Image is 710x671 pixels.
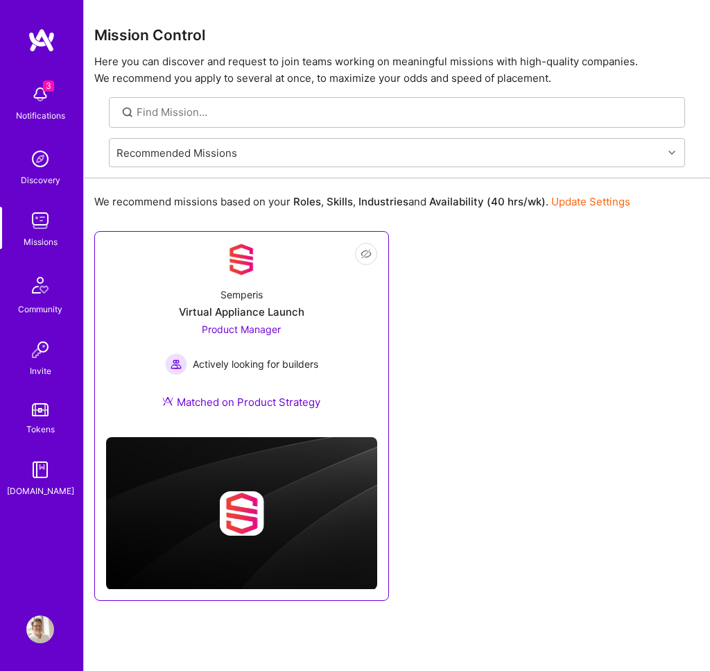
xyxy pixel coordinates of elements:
div: Notifications [16,108,65,123]
span: Actively looking for builders [193,357,318,371]
img: Actively looking for builders [165,353,187,375]
div: Discovery [21,173,60,187]
span: 3 [43,80,54,92]
div: [DOMAIN_NAME] [7,484,74,498]
img: bell [26,80,54,108]
div: Virtual Appliance Launch [179,305,304,319]
i: icon Chevron [668,149,675,156]
a: Company LogoSemperisVirtual Appliance LaunchProduct Manager Actively looking for buildersActively... [106,243,377,426]
div: Recommended Missions [116,145,237,160]
b: Roles [293,195,321,208]
div: Missions [24,235,58,249]
img: Invite [26,336,54,364]
img: guide book [26,456,54,484]
span: Product Manager [202,323,281,335]
img: discovery [26,145,54,173]
div: Matched on Product Strategy [162,395,320,409]
p: Here you can discover and request to join teams working on meaningful missions with high-quality ... [94,53,700,87]
b: Availability (40 hrs/wk) [429,195,546,208]
i: icon EyeClosed [361,248,372,260]
p: We recommend missions based on your , , and . [94,194,630,209]
img: teamwork [26,207,54,235]
i: icon SearchGrey [120,105,136,121]
b: Industries [358,195,408,208]
img: logo [28,28,55,53]
img: tokens [32,403,49,416]
div: Invite [30,364,51,378]
div: Tokens [26,422,55,436]
b: Skills [327,195,353,208]
a: User Avatar [23,615,58,643]
h3: Mission Control [94,26,700,44]
input: Find Mission... [137,105,675,119]
img: User Avatar [26,615,54,643]
img: Ateam Purple Icon [162,396,173,407]
img: Community [24,269,57,302]
img: Company Logo [225,243,258,276]
div: Semperis [220,287,263,302]
div: Community [18,302,62,316]
a: Update Settings [551,195,630,208]
img: cover [106,437,377,591]
img: Company logo [219,491,263,536]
